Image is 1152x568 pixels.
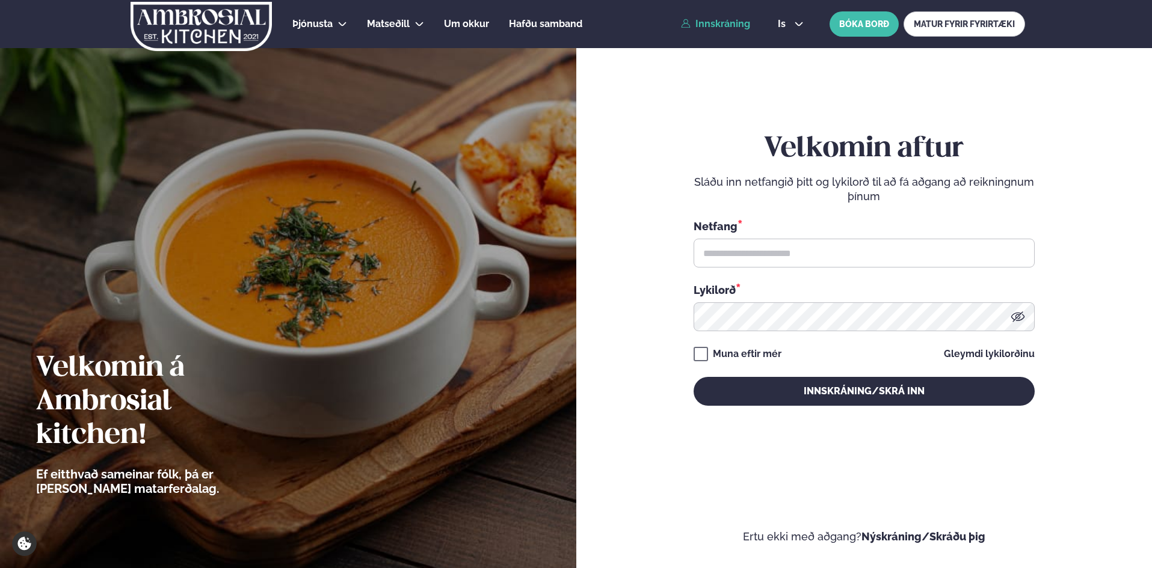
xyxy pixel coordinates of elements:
[694,175,1035,204] p: Sláðu inn netfangið þitt og lykilorð til að fá aðgang að reikningnum þínum
[904,11,1025,37] a: MATUR FYRIR FYRIRTÆKI
[768,19,813,29] button: is
[367,18,410,29] span: Matseðill
[681,19,750,29] a: Innskráning
[509,17,582,31] a: Hafðu samband
[830,11,899,37] button: BÓKA BORÐ
[778,19,789,29] span: is
[694,377,1035,406] button: Innskráning/Skrá inn
[694,218,1035,234] div: Netfang
[694,132,1035,166] h2: Velkomin aftur
[944,349,1035,359] a: Gleymdi lykilorðinu
[694,282,1035,298] div: Lykilorð
[12,531,37,556] a: Cookie settings
[129,2,273,51] img: logo
[367,17,410,31] a: Matseðill
[36,352,286,453] h2: Velkomin á Ambrosial kitchen!
[612,530,1117,544] p: Ertu ekki með aðgang?
[444,18,489,29] span: Um okkur
[444,17,489,31] a: Um okkur
[861,530,985,543] a: Nýskráning/Skráðu þig
[509,18,582,29] span: Hafðu samband
[292,17,333,31] a: Þjónusta
[36,467,286,496] p: Ef eitthvað sameinar fólk, þá er [PERSON_NAME] matarferðalag.
[292,18,333,29] span: Þjónusta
